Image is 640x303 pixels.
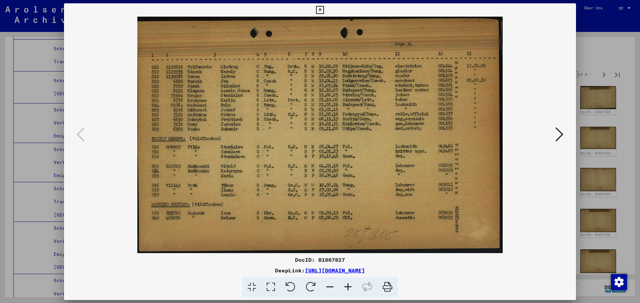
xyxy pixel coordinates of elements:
[87,17,553,253] img: 001.jpg
[64,256,576,264] div: DocID: 81667827
[611,274,627,290] div: Zustimmung ändern
[64,266,576,274] div: DeepLink:
[305,267,365,274] a: [URL][DOMAIN_NAME]
[611,274,627,290] img: Zustimmung ändern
